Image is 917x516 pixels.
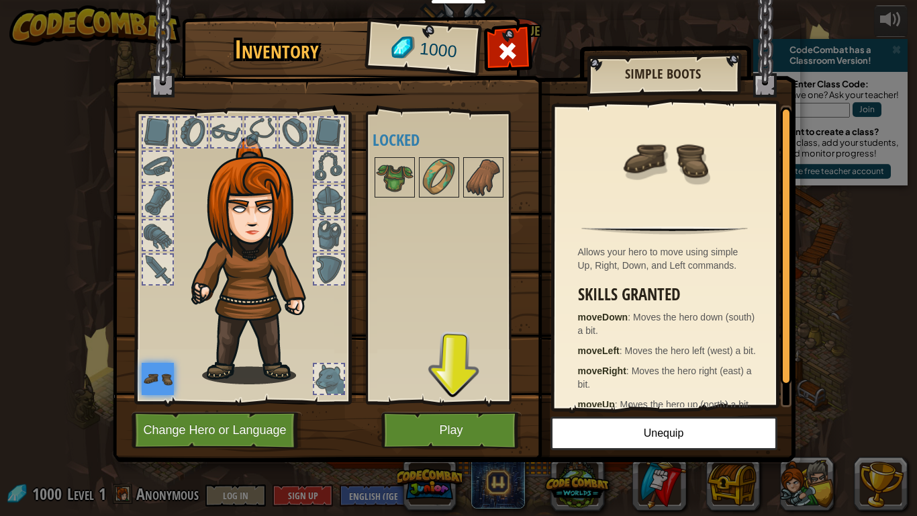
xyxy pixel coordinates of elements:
h2: Simple Boots [600,67,726,81]
button: Play [381,412,522,449]
span: 1000 [418,37,458,64]
div: Allows your hero to move using simple Up, Right, Down, and Left commands. [578,245,759,272]
img: portrait.png [142,363,174,395]
img: portrait.png [420,159,458,196]
strong: moveDown [578,312,628,322]
h4: Locked [373,131,531,148]
h1: Inventory [191,36,363,64]
h3: Skills Granted [578,286,759,304]
span: : [626,365,632,376]
span: : [615,399,620,410]
span: : [620,345,625,356]
img: portrait.png [621,116,708,203]
span: Moves the hero down (south) a bit. [578,312,755,336]
button: Unequip [550,417,777,450]
img: portrait.png [376,159,414,196]
img: portrait.png [465,159,502,196]
strong: moveUp [578,399,615,410]
strong: moveRight [578,365,626,376]
strong: moveLeft [578,345,620,356]
span: Moves the hero left (west) a bit. [625,345,756,356]
button: Change Hero or Language [132,412,302,449]
span: Moves the hero right (east) a bit. [578,365,752,390]
span: Moves the hero up (north) a bit. [620,399,751,410]
img: hair_f2.png [185,137,330,384]
img: hr.png [581,226,747,234]
span: : [628,312,633,322]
